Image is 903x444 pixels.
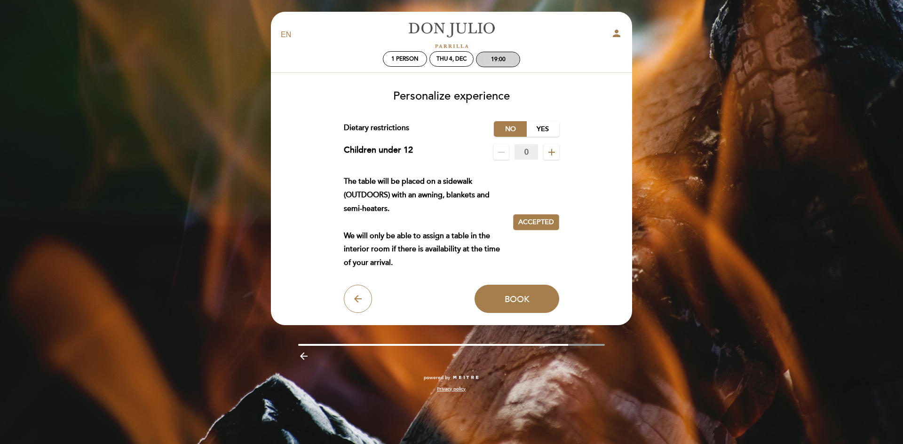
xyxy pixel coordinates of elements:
span: 1 person [391,55,419,62]
a: [PERSON_NAME] [393,22,510,48]
span: Accepted [518,218,554,227]
button: Book [475,285,559,313]
img: MEITRE [452,375,479,380]
div: Dietary restrictions [344,121,494,137]
a: Privacy policy [437,386,466,392]
div: 19:00 [491,56,506,63]
button: arrow_back [344,285,372,313]
span: Personalize experience [393,89,510,103]
i: add [546,147,557,158]
i: arrow_back [352,293,364,304]
div: The table will be placed on a sidewalk (OUTDOORS) with an awning, blankets and semi-heaters. We w... [344,175,514,270]
span: Book [505,294,530,304]
button: person [611,28,622,42]
div: Thu 4, Dec [436,55,467,62]
a: powered by [424,374,479,381]
i: person [611,28,622,39]
label: Yes [526,121,559,137]
div: Children under 12 [344,144,413,160]
label: No [494,121,527,137]
span: powered by [424,374,450,381]
button: Accepted [513,214,559,230]
i: remove [496,147,507,158]
i: arrow_backward [298,351,309,362]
